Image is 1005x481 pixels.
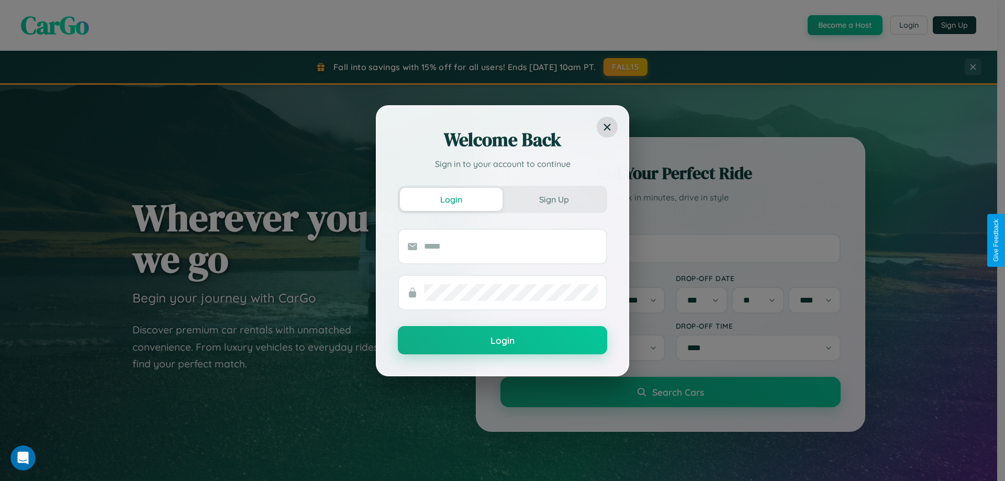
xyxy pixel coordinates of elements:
[398,127,607,152] h2: Welcome Back
[400,188,502,211] button: Login
[992,219,1000,262] div: Give Feedback
[502,188,605,211] button: Sign Up
[398,158,607,170] p: Sign in to your account to continue
[10,445,36,471] iframe: Intercom live chat
[398,326,607,354] button: Login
